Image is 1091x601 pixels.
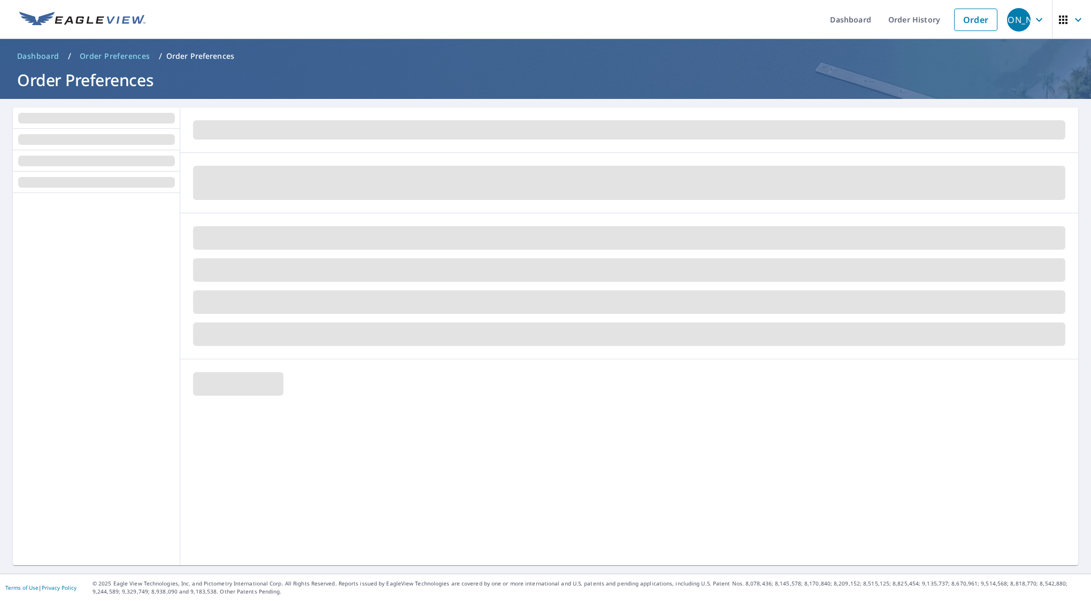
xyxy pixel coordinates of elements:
[1007,8,1031,32] div: [PERSON_NAME]
[159,50,162,63] li: /
[17,51,59,61] span: Dashboard
[13,69,1078,91] h1: Order Preferences
[93,580,1086,596] p: © 2025 Eagle View Technologies, Inc. and Pictometry International Corp. All Rights Reserved. Repo...
[80,51,150,61] span: Order Preferences
[166,51,234,61] p: Order Preferences
[68,50,71,63] li: /
[5,584,76,591] p: |
[13,107,180,193] div: tab-list
[19,12,145,28] img: EV Logo
[954,9,997,31] a: Order
[5,584,39,591] a: Terms of Use
[75,48,155,65] a: Order Preferences
[42,584,76,591] a: Privacy Policy
[13,48,64,65] a: Dashboard
[13,48,1078,65] nav: breadcrumb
